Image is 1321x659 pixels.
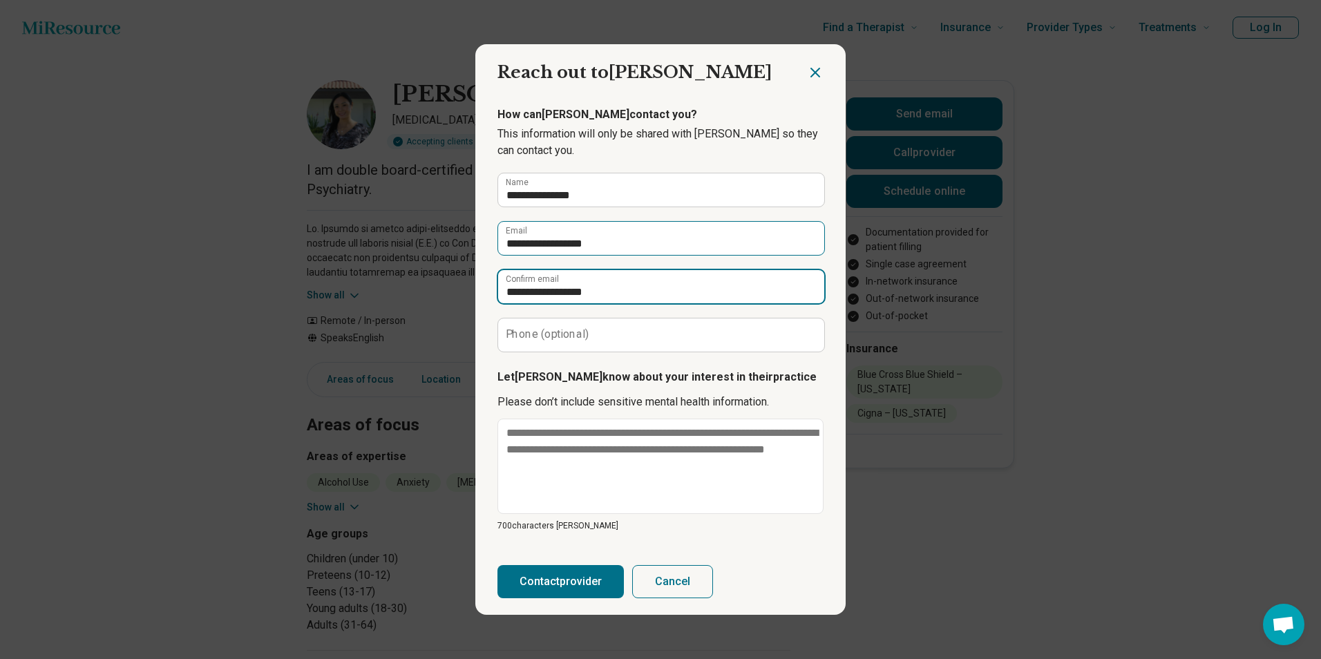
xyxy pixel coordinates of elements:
[632,565,713,598] button: Cancel
[497,519,824,532] p: 700 characters [PERSON_NAME]
[506,329,589,340] label: Phone (optional)
[497,565,624,598] button: Contactprovider
[497,369,824,385] p: Let [PERSON_NAME] know about your interest in their practice
[497,62,772,82] span: Reach out to [PERSON_NAME]
[506,178,529,187] label: Name
[506,227,527,235] label: Email
[807,64,824,81] button: Close dialog
[497,126,824,159] p: This information will only be shared with [PERSON_NAME] so they can contact you.
[506,275,559,283] label: Confirm email
[497,394,824,410] p: Please don’t include sensitive mental health information.
[497,106,824,123] p: How can [PERSON_NAME] contact you?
